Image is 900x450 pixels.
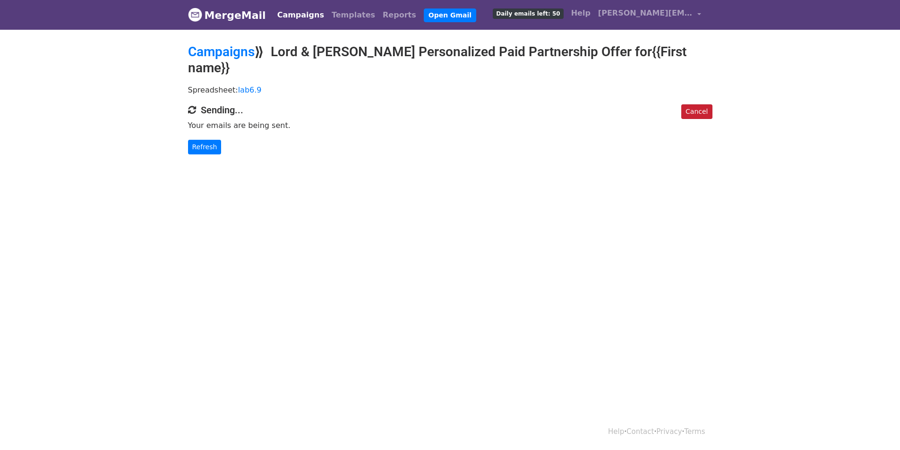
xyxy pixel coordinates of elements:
a: Open Gmail [424,8,476,22]
span: [PERSON_NAME][EMAIL_ADDRESS] [598,8,693,19]
a: Reports [379,6,420,25]
div: 聊天小组件 [853,405,900,450]
a: Daily emails left: 50 [489,4,567,23]
a: MergeMail [188,5,266,25]
a: Campaigns [188,44,255,59]
a: Terms [684,427,705,436]
a: Help [608,427,624,436]
a: Templates [328,6,379,25]
a: Contact [626,427,654,436]
a: [PERSON_NAME][EMAIL_ADDRESS] [594,4,705,26]
a: Privacy [656,427,682,436]
a: Campaigns [274,6,328,25]
a: Cancel [681,104,712,119]
p: Spreadsheet: [188,85,712,95]
h2: ⟫ Lord & [PERSON_NAME] Personalized Paid Partnership Offer for{{First name}} [188,44,712,76]
a: Help [567,4,594,23]
a: lab6.9 [238,85,262,94]
h4: Sending... [188,104,712,116]
iframe: Chat Widget [853,405,900,450]
span: Daily emails left: 50 [493,8,563,19]
a: Refresh [188,140,222,154]
p: Your emails are being sent. [188,120,712,130]
img: MergeMail logo [188,8,202,22]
